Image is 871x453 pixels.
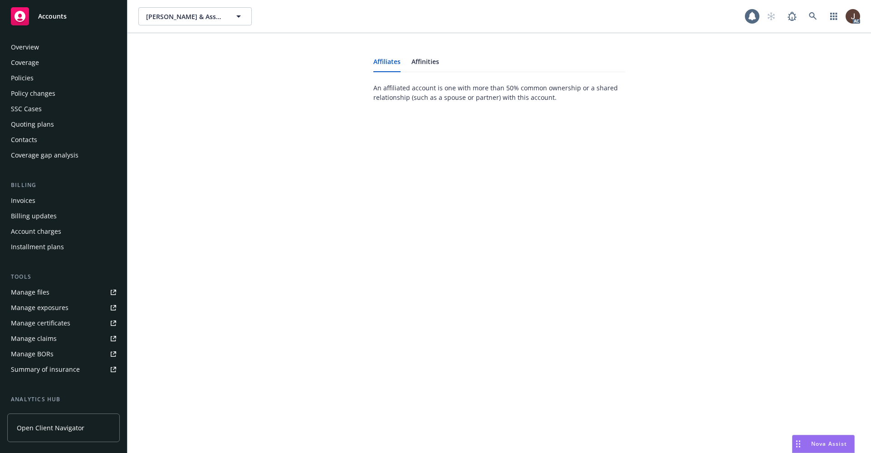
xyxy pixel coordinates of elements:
[11,117,54,132] div: Quoting plans
[7,148,120,162] a: Coverage gap analysis
[7,181,120,190] div: Billing
[7,193,120,208] a: Invoices
[7,272,120,281] div: Tools
[825,7,843,25] a: Switch app
[7,133,120,147] a: Contacts
[373,83,625,102] span: An affiliated account is one with more than 50% common ownership or a shared relationship (such a...
[146,12,225,21] span: [PERSON_NAME] & Associates
[373,59,401,72] a: Affiliates
[7,224,120,239] a: Account charges
[7,300,120,315] a: Manage exposures
[17,423,84,433] span: Open Client Navigator
[783,7,801,25] a: Report a Bug
[7,285,120,300] a: Manage files
[11,224,61,239] div: Account charges
[811,440,847,448] span: Nova Assist
[7,316,120,330] a: Manage certificates
[7,102,120,116] a: SSC Cases
[411,59,439,72] a: Affinities
[11,40,39,54] div: Overview
[38,13,67,20] span: Accounts
[7,55,120,70] a: Coverage
[7,240,120,254] a: Installment plans
[7,395,120,404] div: Analytics hub
[138,7,252,25] button: [PERSON_NAME] & Associates
[11,316,70,330] div: Manage certificates
[7,117,120,132] a: Quoting plans
[7,40,120,54] a: Overview
[11,209,57,223] div: Billing updates
[804,7,822,25] a: Search
[792,435,855,453] button: Nova Assist
[11,240,64,254] div: Installment plans
[7,209,120,223] a: Billing updates
[11,331,57,346] div: Manage claims
[846,9,860,24] img: photo
[11,300,69,315] div: Manage exposures
[7,331,120,346] a: Manage claims
[11,71,34,85] div: Policies
[7,362,120,377] a: Summary of insurance
[7,347,120,361] a: Manage BORs
[762,7,780,25] a: Start snowing
[793,435,804,453] div: Drag to move
[11,148,78,162] div: Coverage gap analysis
[11,133,37,147] div: Contacts
[11,347,54,361] div: Manage BORs
[7,4,120,29] a: Accounts
[7,71,120,85] a: Policies
[11,86,55,101] div: Policy changes
[11,193,35,208] div: Invoices
[7,86,120,101] a: Policy changes
[11,55,39,70] div: Coverage
[11,362,80,377] div: Summary of insurance
[11,102,42,116] div: SSC Cases
[11,285,49,300] div: Manage files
